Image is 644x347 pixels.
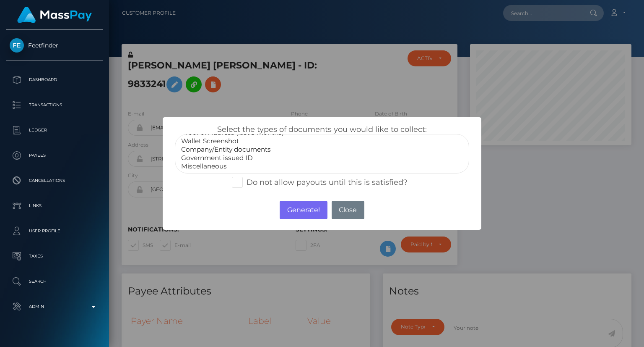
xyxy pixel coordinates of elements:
[10,174,99,187] p: Cancellations
[169,125,475,173] div: Select the types of documents you would like to collect:
[10,99,99,111] p: Transactions
[280,201,327,219] button: Generate!
[232,177,408,188] label: Do not allow payouts until this is satisfied?
[10,149,99,162] p: Payees
[10,200,99,212] p: Links
[180,162,464,171] option: Miscellaneous
[332,201,364,219] button: Close
[6,42,103,49] span: Feetfinder
[10,124,99,137] p: Ledger
[10,275,99,288] p: Search
[10,38,24,53] img: Feetfinder
[180,145,464,154] option: Company/Entity documents
[175,134,469,173] select: <
[10,225,99,237] p: User Profile
[10,250,99,263] p: Taxes
[180,154,464,162] option: Government issued ID
[10,74,99,86] p: Dashboard
[180,137,464,145] option: Wallet Screenshot
[17,7,92,23] img: MassPay Logo
[10,300,99,313] p: Admin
